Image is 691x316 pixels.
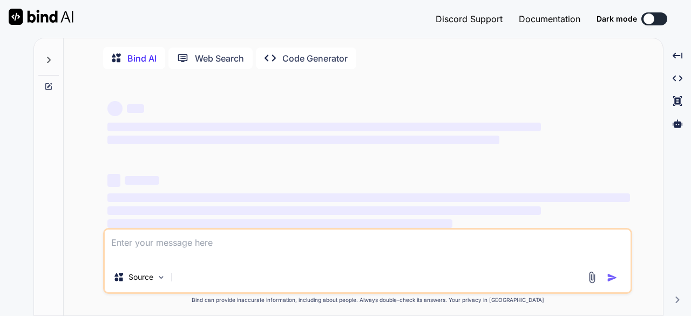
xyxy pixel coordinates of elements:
span: ‌ [107,123,541,131]
p: Bind AI [127,52,157,65]
img: Bind AI [9,9,73,25]
p: Web Search [195,52,244,65]
span: Dark mode [597,14,637,24]
button: Documentation [519,12,580,25]
img: attachment [586,271,598,284]
p: Bind can provide inaccurate information, including about people. Always double-check its answers.... [103,296,632,304]
span: Discord Support [436,14,503,24]
span: ‌ [127,104,144,113]
span: ‌ [107,193,630,202]
img: icon [607,272,618,283]
span: ‌ [107,219,452,228]
img: Pick Models [157,273,166,282]
span: ‌ [107,174,120,187]
span: ‌ [107,136,499,144]
span: Documentation [519,14,580,24]
p: Code Generator [282,52,348,65]
p: Source [128,272,153,283]
button: Discord Support [436,12,503,25]
span: ‌ [125,176,159,185]
span: ‌ [107,206,541,215]
span: ‌ [107,101,123,116]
